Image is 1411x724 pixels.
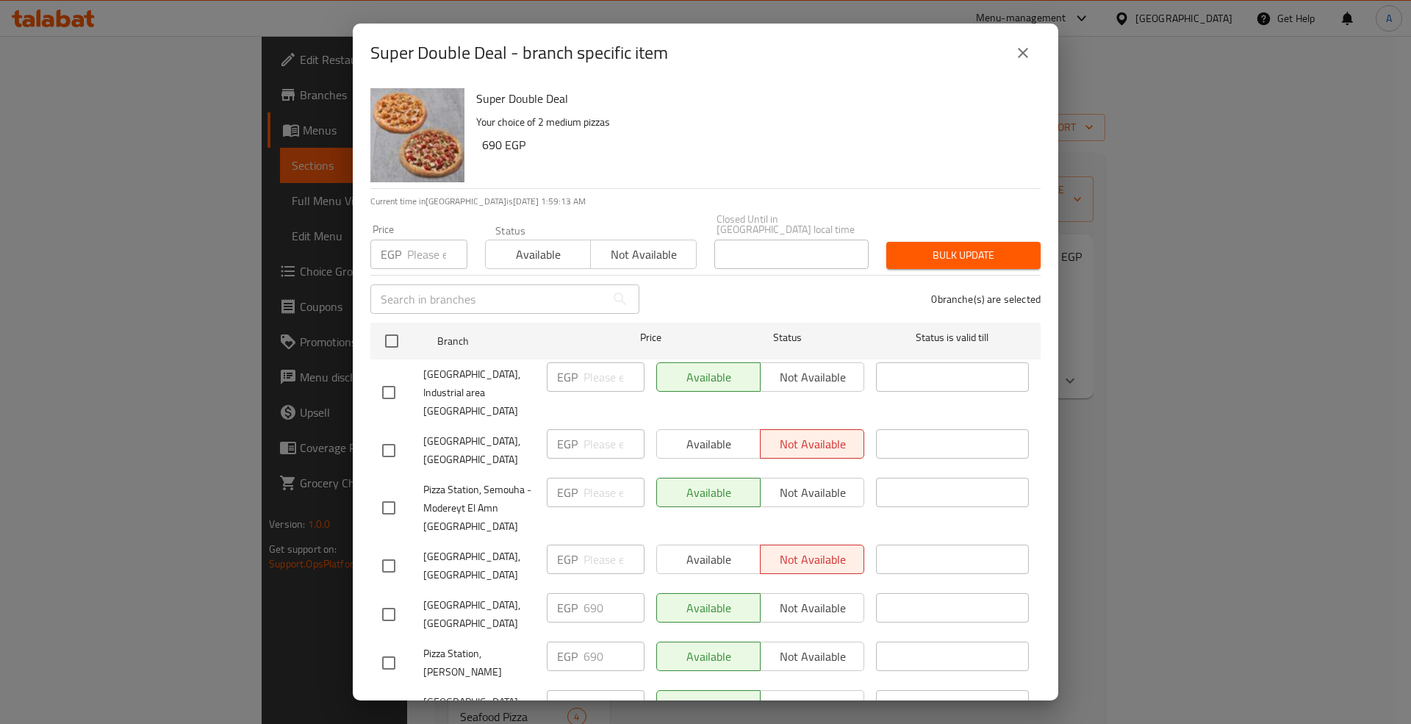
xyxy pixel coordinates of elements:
span: Not available [597,244,690,265]
span: Status is valid till [876,329,1029,347]
p: 0 branche(s) are selected [931,292,1041,307]
input: Please enter price [407,240,467,269]
span: [GEOGRAPHIC_DATA], Industrial area [GEOGRAPHIC_DATA] [423,365,535,420]
p: EGP [557,435,578,453]
span: Pizza Station, [PERSON_NAME] [423,645,535,681]
input: Please enter price [584,429,645,459]
input: Please enter price [584,690,645,720]
span: Price [602,329,700,347]
p: EGP [557,484,578,501]
p: EGP [557,648,578,665]
p: EGP [557,368,578,386]
span: [GEOGRAPHIC_DATA], [GEOGRAPHIC_DATA] [423,548,535,584]
input: Please enter price [584,545,645,574]
input: Search in branches [370,284,606,314]
h6: Super Double Deal [476,88,1029,109]
span: Status [711,329,864,347]
button: Not available [590,240,696,269]
p: EGP [557,696,578,714]
input: Please enter price [584,362,645,392]
p: EGP [557,551,578,568]
span: Available [492,244,585,265]
button: close [1005,35,1041,71]
button: Available [485,240,591,269]
span: Pizza Station, Semouha - Modereyt El Amn [GEOGRAPHIC_DATA] [423,481,535,536]
p: Current time in [GEOGRAPHIC_DATA] is [DATE] 1:59:13 AM [370,195,1041,208]
p: EGP [557,599,578,617]
input: Please enter price [584,593,645,623]
button: Bulk update [886,242,1041,269]
input: Please enter price [584,642,645,671]
h6: 690 EGP [482,135,1029,155]
p: Your choice of 2 medium pizzas [476,113,1029,132]
span: [GEOGRAPHIC_DATA], [GEOGRAPHIC_DATA] [423,596,535,633]
input: Please enter price [584,478,645,507]
span: Branch [437,332,590,351]
span: [GEOGRAPHIC_DATA], [GEOGRAPHIC_DATA] [423,432,535,469]
p: EGP [381,245,401,263]
img: Super Double Deal [370,88,464,182]
span: Bulk update [898,246,1029,265]
h2: Super Double Deal - branch specific item [370,41,668,65]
